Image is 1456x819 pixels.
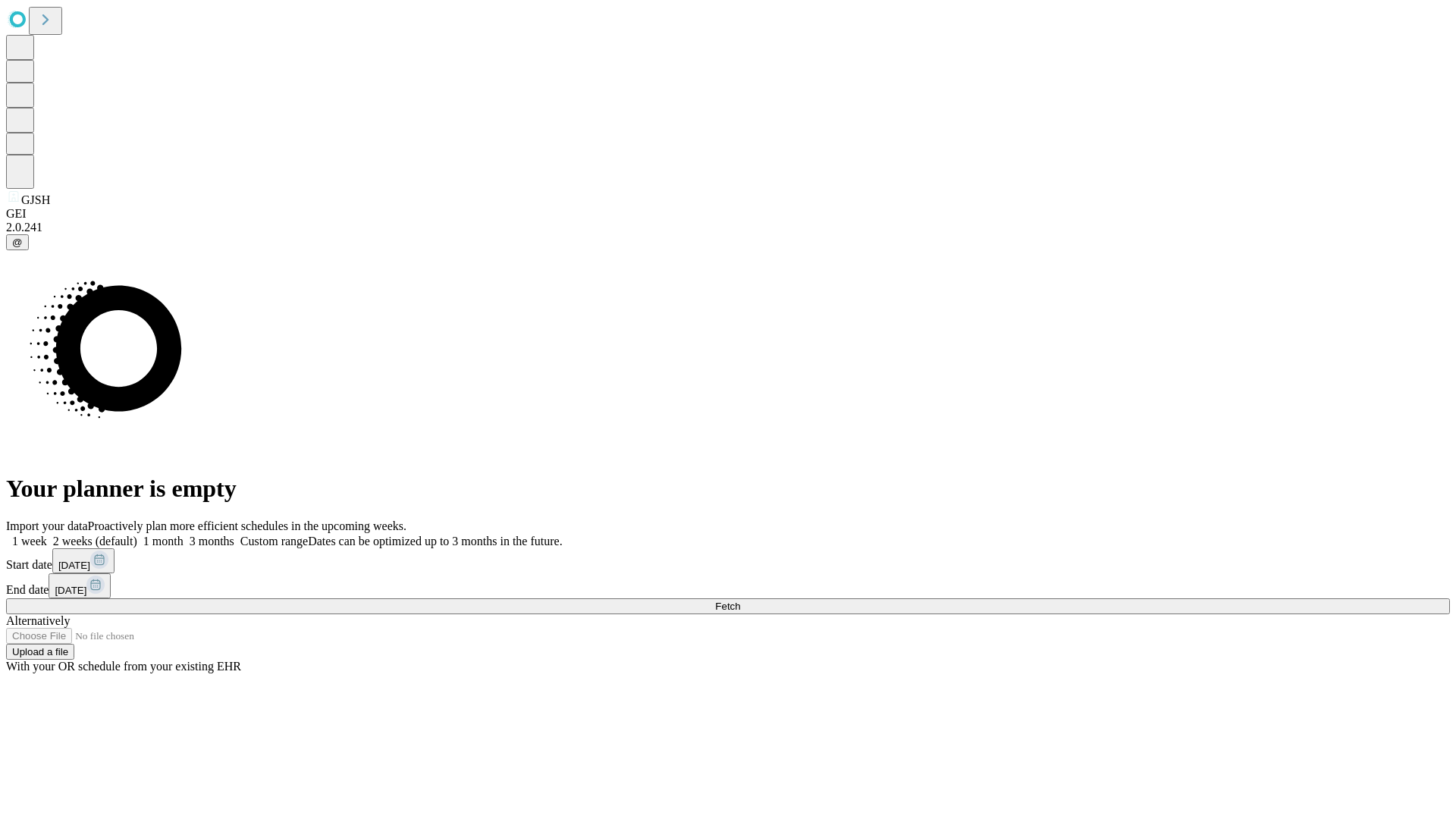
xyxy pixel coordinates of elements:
span: Custom range [240,535,308,548]
button: Upload a file [6,644,74,660]
span: Import your data [6,519,88,532]
button: [DATE] [52,548,115,573]
button: [DATE] [49,573,111,598]
button: Fetch [6,598,1450,614]
span: Proactively plan more efficient schedules in the upcoming weeks. [88,519,406,532]
div: Start date [6,548,1450,573]
div: GEI [6,207,1450,221]
span: 1 month [143,535,184,548]
button: @ [6,234,29,250]
span: 3 months [190,535,234,548]
span: [DATE] [55,585,86,596]
span: Alternatively [6,614,70,627]
h1: Your planner is empty [6,475,1450,503]
span: @ [12,237,23,248]
div: 2.0.241 [6,221,1450,234]
div: End date [6,573,1450,598]
span: Fetch [715,601,740,612]
span: 1 week [12,535,47,548]
span: With your OR schedule from your existing EHR [6,660,241,673]
span: GJSH [21,193,50,206]
span: Dates can be optimized up to 3 months in the future. [308,535,562,548]
span: [DATE] [58,560,90,571]
span: 2 weeks (default) [53,535,137,548]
